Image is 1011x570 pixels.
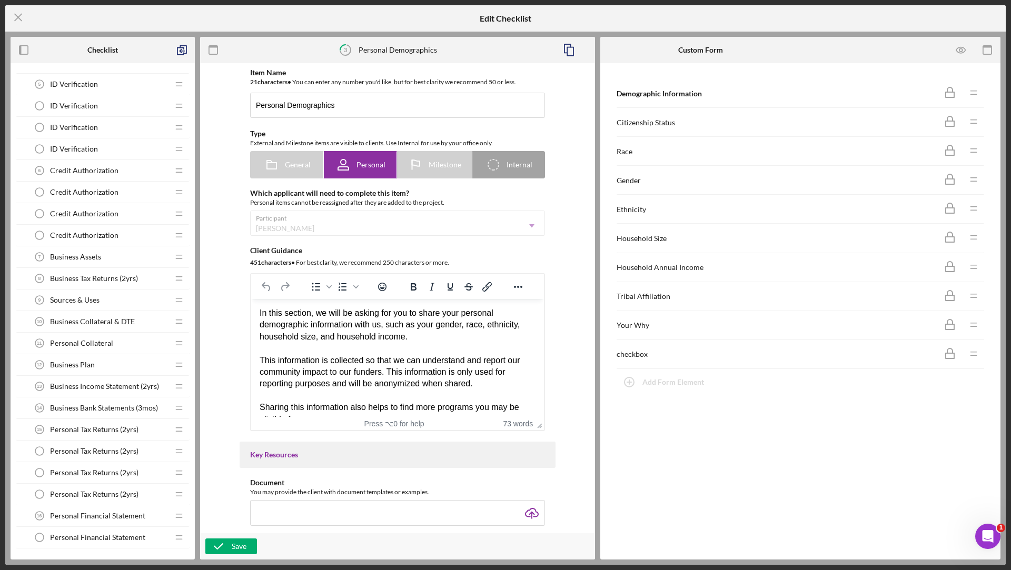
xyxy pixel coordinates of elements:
[334,279,360,294] div: Numbered list
[997,524,1005,532] span: 1
[50,145,98,153] span: ID Verification
[617,205,937,214] div: Ethnicity
[8,103,284,126] div: Sharing this information also helps to find more programs you may be eligible for.
[37,384,42,389] tspan: 13
[8,8,284,44] div: In this section, we will be asking for you to share your personal demographic information with us...
[617,147,937,156] div: Race
[359,46,437,54] div: Personal Demographics
[404,279,422,294] button: Bold
[50,468,138,477] span: Personal Tax Returns (2yrs)
[250,451,545,459] div: Key Resources
[50,209,118,218] span: Credit Authorization
[617,89,702,98] b: Demographic Information
[50,80,98,88] span: ID Verification
[478,279,496,294] button: Insert/edit link
[250,68,545,77] div: Item Name
[975,524,1000,549] iframe: Intercom live chat
[509,279,527,294] button: Reveal or hide additional toolbar items
[38,82,41,87] tspan: 5
[37,319,42,324] tspan: 10
[678,46,723,54] b: Custom Form
[348,419,441,428] div: Press ⌥0 for help
[50,274,138,283] span: Business Tax Returns (2yrs)
[503,419,533,428] button: 73 words
[38,168,41,173] tspan: 6
[50,512,145,520] span: Personal Financial Statement
[617,234,937,243] div: Household Size
[616,372,715,393] button: Add Form Element
[8,8,284,126] body: Rich Text Area. Press ALT-0 for help.
[37,362,42,367] tspan: 12
[50,296,100,304] span: Sources & Uses
[50,425,138,434] span: Personal Tax Returns (2yrs)
[37,341,42,346] tspan: 11
[50,188,118,196] span: Credit Authorization
[460,279,478,294] button: Strikethrough
[617,176,937,185] div: Gender
[250,78,291,86] b: 21 character s •
[250,246,545,255] div: Client Guidance
[205,538,257,554] button: Save
[37,427,42,432] tspan: 15
[356,161,385,169] span: Personal
[50,447,138,455] span: Personal Tax Returns (2yrs)
[37,405,42,411] tspan: 14
[423,279,441,294] button: Italic
[507,161,532,169] span: Internal
[250,258,295,266] b: 451 character s •
[37,513,42,518] tspan: 16
[250,197,545,208] div: Personal items cannot be reassigned after they are added to the project.
[250,138,545,148] div: External and Milestone items are visible to clients. Use Internal for use by your office only.
[276,279,294,294] button: Redo
[617,350,937,358] div: checkbox
[38,254,41,259] tspan: 7
[617,118,937,127] div: Citizenship Status
[429,161,461,169] span: Milestone
[50,490,138,498] span: Personal Tax Returns (2yrs)
[50,123,98,132] span: ID Verification
[232,538,246,554] div: Save
[50,102,98,110] span: ID Verification
[250,257,545,268] div: For best clarity, we recommend 250 characters or more.
[50,231,118,239] span: Credit Authorization
[480,14,531,23] h5: Edit Checklist
[87,46,118,54] b: Checklist
[50,361,95,369] span: Business Plan
[8,56,284,91] div: This information is collected so that we can understand and report our community impact to our fu...
[250,487,545,497] div: You may provide the client with document templates or examples.
[617,292,937,301] div: Tribal Affiliation
[250,77,545,87] div: You can enter any number you'd like, but for best clarity we recommend 50 or less.
[50,317,135,326] span: Business Collateral & DTE
[307,279,333,294] div: Bullet list
[250,189,545,197] div: Which applicant will need to complete this item?
[642,372,704,393] div: Add Form Element
[617,263,937,272] div: Household Annual Income
[50,382,159,391] span: Business Income Statement (2yrs)
[50,253,101,261] span: Business Assets
[50,533,145,542] span: Personal Financial Statement
[441,279,459,294] button: Underline
[617,321,937,329] div: Your Why
[373,279,391,294] button: Emojis
[251,299,544,417] iframe: Rich Text Area
[38,297,41,303] tspan: 9
[285,161,311,169] span: General
[50,404,158,412] span: Business Bank Statements (3mos)
[38,276,41,281] tspan: 8
[257,279,275,294] button: Undo
[50,339,113,347] span: Personal Collateral
[50,166,118,175] span: Credit Authorization
[250,478,545,487] div: Document
[344,46,347,53] tspan: 3
[533,417,544,430] div: Press the Up and Down arrow keys to resize the editor.
[250,129,545,138] div: Type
